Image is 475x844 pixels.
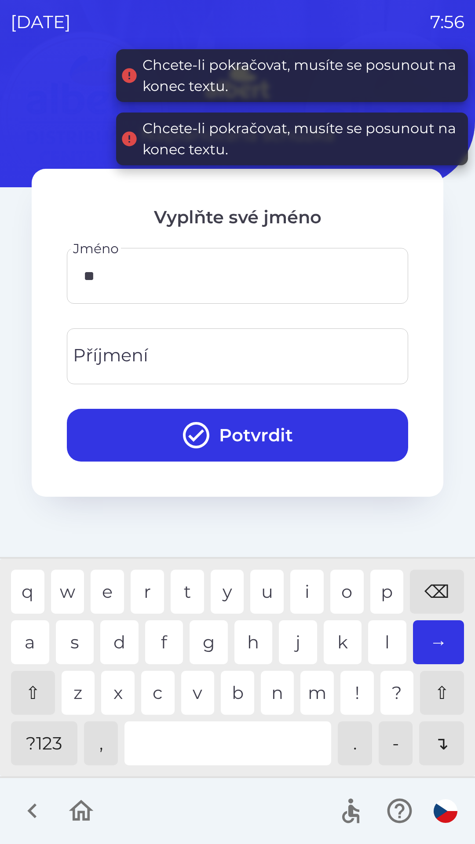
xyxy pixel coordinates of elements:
[430,9,464,35] p: 7:56
[67,409,408,462] button: Potvrdit
[142,118,459,160] div: Chcete-li pokračovat, musíte se posunout na konec textu.
[67,204,408,230] p: Vyplňte své jméno
[434,799,457,823] img: cs flag
[73,239,119,258] label: Jméno
[32,62,443,104] img: Logo
[142,55,459,97] div: Chcete-li pokračovat, musíte se posunout na konec textu.
[11,9,71,35] p: [DATE]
